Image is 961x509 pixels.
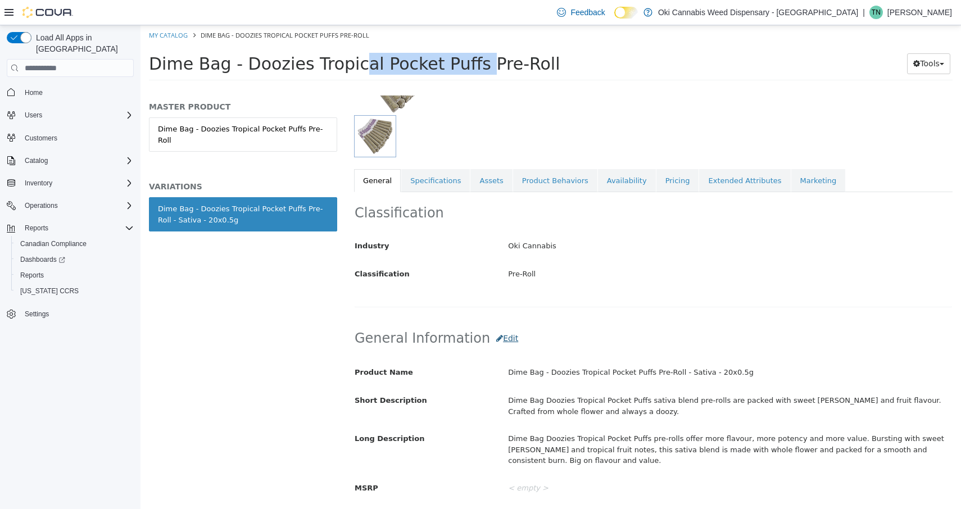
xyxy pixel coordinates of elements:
button: Operations [2,198,138,213]
span: Inventory [25,179,52,188]
span: Customers [25,134,57,143]
span: Industry [214,216,249,225]
button: Operations [20,199,62,212]
span: Users [20,108,134,122]
span: Load All Apps in [GEOGRAPHIC_DATA] [31,32,134,54]
a: My Catalog [8,6,47,14]
span: Home [20,85,134,99]
span: MSRP [214,458,238,467]
div: < empty > [359,481,820,501]
span: Settings [20,307,134,321]
span: Operations [25,201,58,210]
span: Washington CCRS [16,284,134,298]
a: Feedback [552,1,609,24]
button: Reports [20,221,53,235]
div: Dime Bag - Doozies Tropical Pocket Puffs Pre-Roll - Sativa - 20x0.5g [359,338,820,357]
a: Settings [20,307,53,321]
a: Reports [16,269,48,282]
a: Specifications [261,144,329,167]
h5: VARIATIONS [8,156,197,166]
span: Customers [20,131,134,145]
a: General [214,144,260,167]
a: Pricing [516,144,559,167]
span: Settings [25,310,49,319]
span: Classification [214,244,269,253]
button: Catalog [2,153,138,169]
span: Reports [20,271,44,280]
button: Reports [11,267,138,283]
span: Dime Bag - Doozies Tropical Pocket Puffs Pre-Roll [60,6,229,14]
a: Extended Attributes [559,144,650,167]
div: Dime Bag Doozies Tropical Pocket Puffs sativa blend pre-rolls are packed with sweet [PERSON_NAME]... [359,366,820,396]
a: Home [20,86,47,99]
a: Marketing [651,144,705,167]
div: Oki Cannabis [359,211,820,231]
span: Product Name [214,343,273,351]
span: Reports [20,221,134,235]
a: Dashboards [16,253,70,266]
span: Canadian Compliance [16,237,134,251]
nav: Complex example [7,79,134,351]
button: Customers [2,130,138,146]
span: Dashboards [20,255,65,264]
div: Dime Bag Doozies Tropical Pocket Puffs pre-rolls offer more flavour, more potency and more value.... [359,404,820,445]
input: Dark Mode [614,7,638,19]
button: Edit [350,303,384,324]
button: Users [20,108,47,122]
span: Inventory [20,176,134,190]
span: TN [872,6,881,19]
button: [US_STATE] CCRS [11,283,138,299]
div: Dime Bag - Doozies Tropical Pocket Puffs Pre-Roll - Sativa - 20x0.5g [17,178,188,200]
img: Cova [22,7,73,18]
span: Operations [20,199,134,212]
button: Reports [2,220,138,236]
button: Canadian Compliance [11,236,138,252]
span: Dime Bag - Doozies Tropical Pocket Puffs Pre-Roll [8,29,420,48]
a: Availability [457,144,515,167]
span: Dashboards [16,253,134,266]
a: Canadian Compliance [16,237,91,251]
p: [PERSON_NAME] [887,6,952,19]
span: Users [25,111,42,120]
span: Long Description [214,409,284,417]
h5: MASTER PRODUCT [8,76,197,87]
button: Inventory [2,175,138,191]
button: Home [2,84,138,100]
button: Users [2,107,138,123]
a: [US_STATE] CCRS [16,284,83,298]
p: Oki Cannabis Weed Dispensary - [GEOGRAPHIC_DATA] [658,6,858,19]
span: Catalog [20,154,134,167]
p: | [863,6,865,19]
div: Pre-Roll [359,239,820,259]
div: < empty > [359,453,820,473]
a: Dashboards [11,252,138,267]
span: Short Description [214,371,287,379]
button: Inventory [20,176,57,190]
a: Product Behaviors [373,144,457,167]
a: Assets [330,144,371,167]
a: Customers [20,131,62,145]
button: Catalog [20,154,52,167]
h2: General Information [214,303,812,324]
span: Catalog [25,156,48,165]
span: Canadian Compliance [20,239,87,248]
span: Feedback [570,7,605,18]
div: TJ Nassiri [869,6,883,19]
span: Reports [16,269,134,282]
span: [US_STATE] CCRS [20,287,79,296]
h2: Classification [214,179,812,197]
a: Dime Bag - Doozies Tropical Pocket Puffs Pre-Roll [8,92,197,126]
button: Tools [767,28,810,49]
span: Home [25,88,43,97]
button: Settings [2,306,138,322]
span: Reports [25,224,48,233]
